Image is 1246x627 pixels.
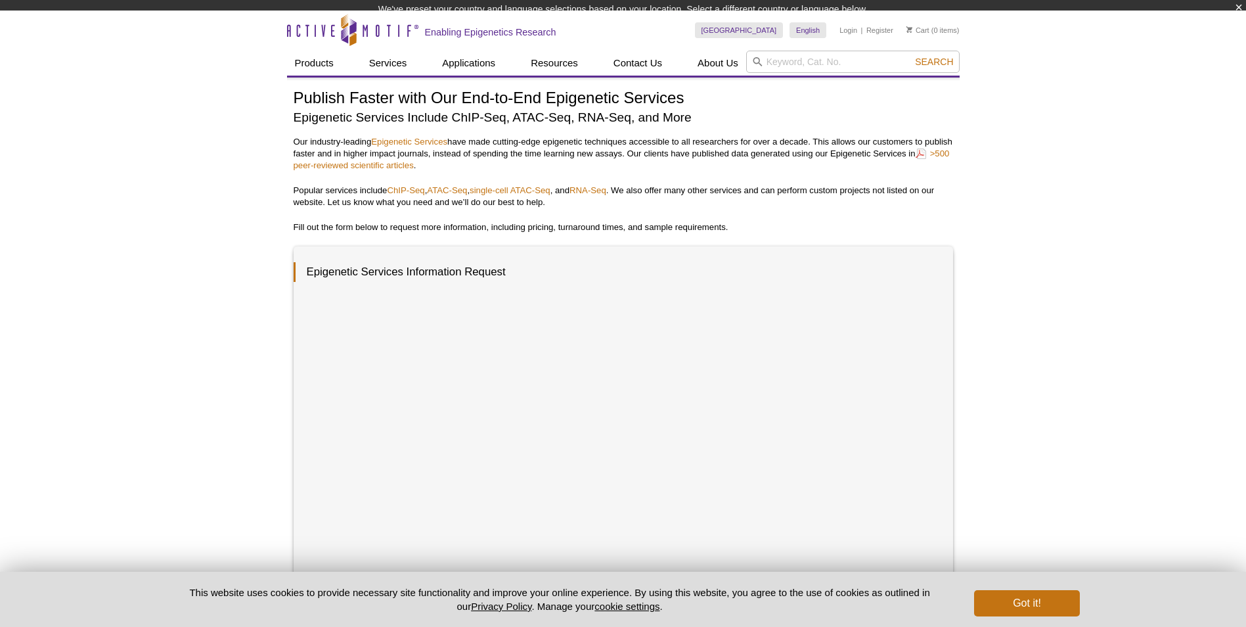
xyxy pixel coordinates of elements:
span: Search [915,57,953,67]
button: cookie settings [594,601,659,612]
a: Contact Us [606,51,670,76]
h2: Enabling Epigenetics Research [425,26,556,38]
p: Fill out the form below to request more information, including pricing, turnaround times, and sam... [294,221,953,233]
a: English [790,22,826,38]
input: Keyword, Cat. No. [746,51,960,73]
h2: Epigenetic Services Include ChIP-Seq, ATAC-Seq, RNA-Seq, and More [294,108,953,126]
a: Services [361,51,415,76]
a: Resources [523,51,586,76]
h3: Epigenetic Services Information Request [294,262,940,282]
a: [GEOGRAPHIC_DATA] [695,22,784,38]
button: Search [911,56,957,68]
a: Cart [906,26,929,35]
li: | [861,22,863,38]
p: Popular services include , , , and . We also offer many other services and can perform custom pro... [294,185,953,208]
a: ChIP-Seq [387,185,424,195]
a: Products [287,51,342,76]
a: Register [866,26,893,35]
li: (0 items) [906,22,960,38]
a: Login [839,26,857,35]
a: Epigenetic Services [371,137,447,147]
a: >500 peer-reviewed scientific articles [294,147,950,172]
button: Got it! [974,590,1079,616]
p: This website uses cookies to provide necessary site functionality and improve your online experie... [167,586,953,613]
a: Privacy Policy [471,601,531,612]
a: ATAC-Seq [427,185,467,195]
p: Our industry-leading have made cutting-edge epigenetic techniques accessible to all researchers f... [294,136,953,172]
img: Your Cart [906,26,912,33]
a: Applications [434,51,503,76]
a: RNA-Seq [569,185,606,195]
a: single-cell ATAC-Seq [470,185,550,195]
a: About Us [690,51,746,76]
img: Change Here [675,10,710,41]
h1: Publish Faster with Our End-to-End Epigenetic Services [294,89,953,108]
